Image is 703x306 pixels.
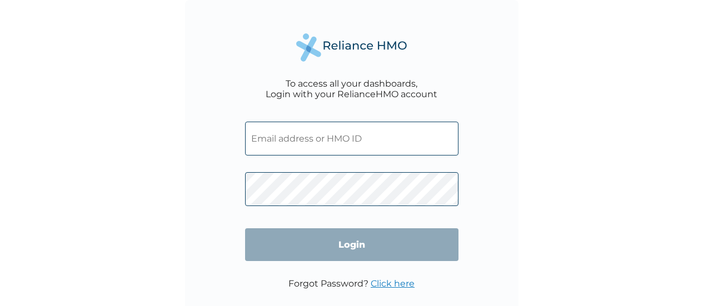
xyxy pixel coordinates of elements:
div: To access all your dashboards, Login with your RelianceHMO account [266,78,437,99]
img: Reliance Health's Logo [296,33,407,62]
input: Login [245,228,458,261]
p: Forgot Password? [288,278,415,289]
a: Click here [371,278,415,289]
input: Email address or HMO ID [245,122,458,155]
